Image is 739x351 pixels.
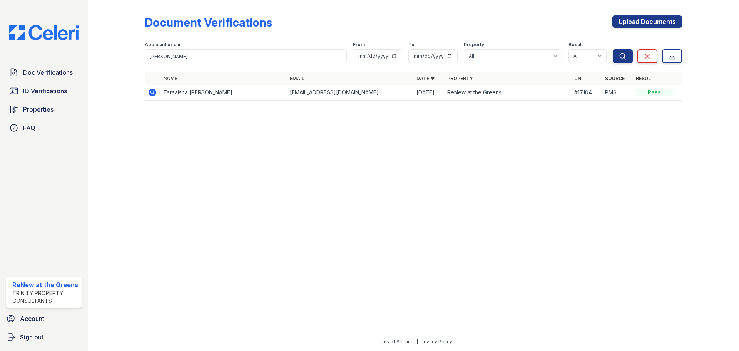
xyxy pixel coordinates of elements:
td: PMS [602,85,633,101]
a: Unit [574,76,586,81]
label: Result [568,42,583,48]
td: Taraaisha [PERSON_NAME] [160,85,287,101]
div: Pass [636,89,673,96]
label: Property [464,42,484,48]
a: Account [3,311,85,326]
span: Sign out [20,333,43,342]
a: Email [290,76,304,81]
td: ReNew at the Greens [444,85,571,101]
label: From [353,42,365,48]
div: ReNew at the Greens [12,280,79,289]
a: Result [636,76,654,81]
a: ID Verifications [6,83,82,99]
a: Name [163,76,177,81]
input: Search by name, email, or unit number [145,49,347,63]
span: Properties [23,105,54,114]
a: Date ▼ [416,76,435,81]
span: ID Verifications [23,86,67,96]
a: Privacy Policy [421,339,452,344]
a: Upload Documents [612,15,682,28]
a: FAQ [6,120,82,136]
div: Trinity Property Consultants [12,289,79,305]
a: Doc Verifications [6,65,82,80]
a: Source [605,76,625,81]
a: Terms of Service [375,339,414,344]
td: #17104 [571,85,602,101]
span: Doc Verifications [23,68,73,77]
td: [EMAIL_ADDRESS][DOMAIN_NAME] [287,85,413,101]
a: Sign out [3,329,85,345]
span: FAQ [23,123,35,133]
span: Account [20,314,44,323]
td: [DATE] [413,85,444,101]
div: | [416,339,418,344]
label: To [408,42,415,48]
a: Properties [6,102,82,117]
label: Applicant or unit [145,42,182,48]
div: Document Verifications [145,15,272,29]
img: CE_Logo_Blue-a8612792a0a2168367f1c8372b55b34899dd931a85d93a1a3d3e32e68fde9ad4.png [3,25,85,40]
a: Property [447,76,473,81]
